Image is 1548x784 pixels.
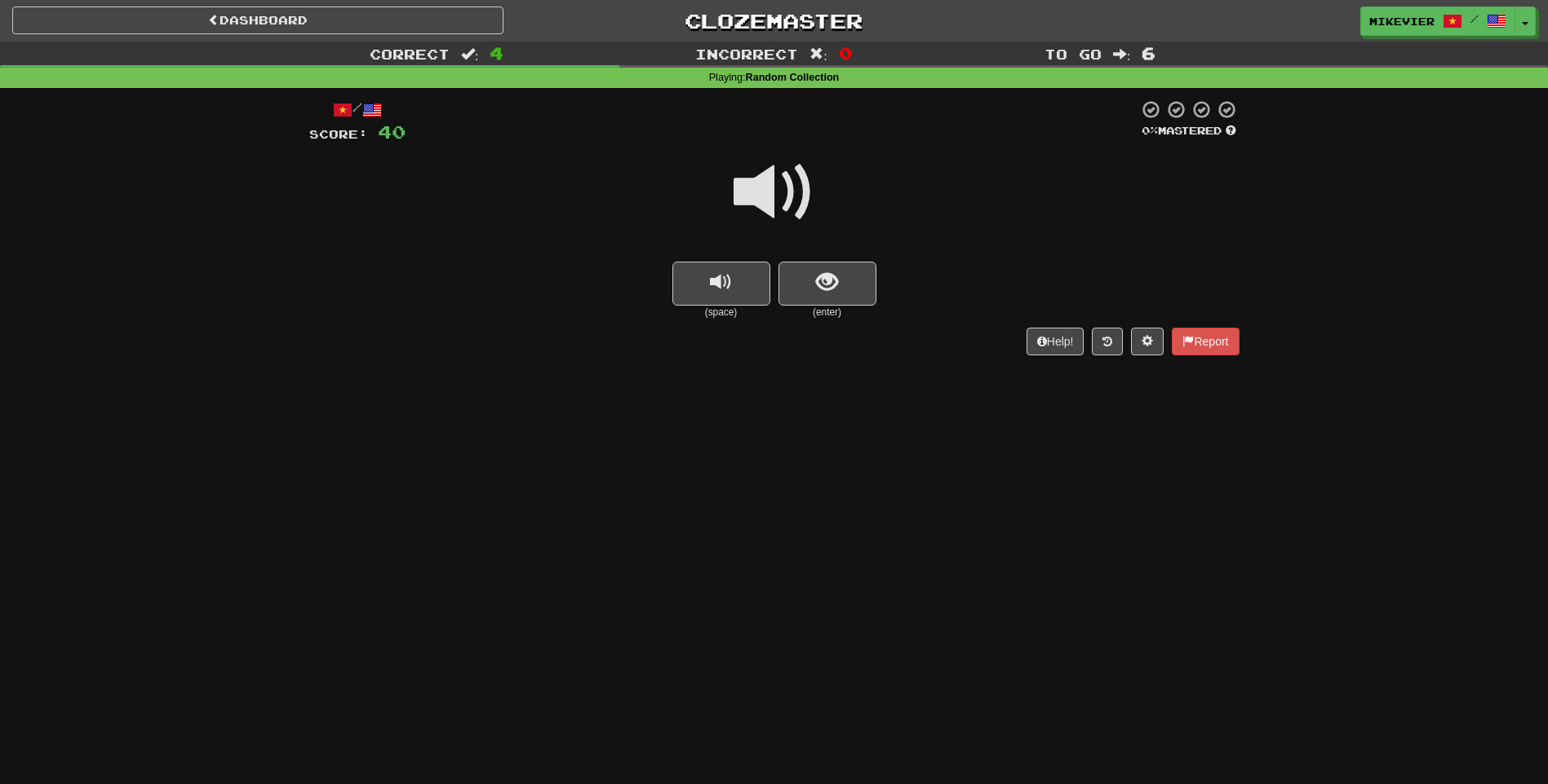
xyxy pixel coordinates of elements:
span: : [809,47,827,61]
strong: Random Collection [746,72,840,83]
span: To go [1045,46,1102,62]
a: Clozemaster [528,7,1019,35]
div: / [309,99,406,120]
span: / [1470,13,1479,24]
button: Round history (alt+y) [1092,328,1123,355]
button: replay audio [672,262,770,306]
a: Dashboard [12,7,503,34]
span: : [1113,47,1131,61]
span: mikevier [1369,14,1435,29]
span: Incorrect [695,46,798,62]
span: 4 [490,43,503,63]
small: (space) [672,306,770,319]
span: Score: [309,127,368,141]
span: 0 % [1142,124,1158,137]
button: show sentence [778,262,876,306]
button: Report [1172,328,1239,355]
span: Correct [370,46,450,62]
span: 6 [1142,43,1155,63]
span: 0 [839,43,853,63]
button: Help! [1027,328,1084,355]
span: 40 [378,121,406,142]
small: (enter) [778,306,876,319]
a: mikevier / [1360,7,1515,36]
div: Mastered [1138,124,1240,139]
span: : [461,47,479,61]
